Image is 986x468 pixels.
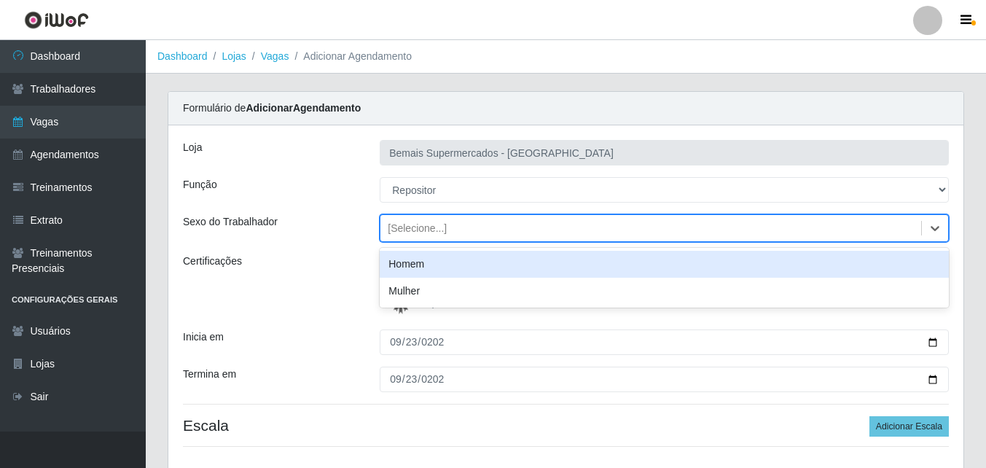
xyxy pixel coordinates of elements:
label: Loja [183,140,202,155]
input: 00/00/0000 [380,367,949,392]
div: [Selecione...] [388,221,447,236]
a: Vagas [261,50,289,62]
a: Lojas [222,50,246,62]
strong: Adicionar Agendamento [246,102,361,114]
label: Termina em [183,367,236,382]
label: Inicia em [183,329,224,345]
nav: breadcrumb [146,40,986,74]
div: Formulário de [168,92,963,125]
label: Sexo do Trabalhador [183,214,278,230]
button: Adicionar Escala [869,416,949,437]
div: Mulher [380,278,949,305]
input: 00/00/0000 [380,329,949,355]
span: Operador de caixa - BeMais [424,297,551,308]
img: CoreUI Logo [24,11,89,29]
a: Dashboard [157,50,208,62]
label: Função [183,177,217,192]
li: Adicionar Agendamento [289,49,412,64]
h4: Escala [183,416,949,434]
div: Homem [380,251,949,278]
label: Certificações [183,254,242,269]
